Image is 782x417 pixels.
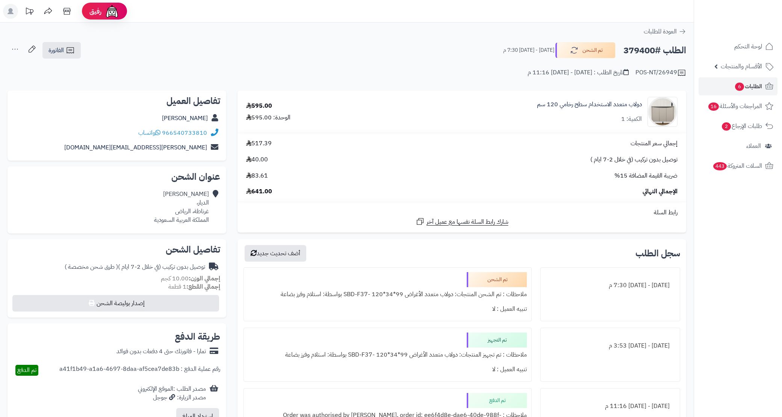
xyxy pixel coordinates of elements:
[708,102,719,111] span: 16
[65,262,118,271] span: ( طرق شحن مخصصة )
[699,38,777,56] a: لوحة التحكم
[17,366,36,375] span: تم الدفع
[154,190,209,224] div: [PERSON_NAME] الديار، غرناطة، الرياض المملكة العربية السعودية
[138,128,160,137] a: واتساب
[708,101,762,111] span: المراجعات والأسئلة
[65,263,205,271] div: توصيل بدون تركيب (في خلال 2-7 ايام )
[623,43,686,58] h2: الطلب #379400
[175,332,220,341] h2: طريقة الدفع
[644,27,686,36] a: العودة للطلبات
[59,365,220,376] div: رقم عملية الدفع : a41f1b49-a1a6-4697-8daa-af5cea7de83b
[528,68,629,77] div: تاريخ الطلب : [DATE] - [DATE] 11:16 م
[648,97,677,127] img: 1758198199-1-90x90.jpg
[48,46,64,55] span: الفاتورة
[734,81,762,92] span: الطلبات
[614,172,678,180] span: ضريبة القيمة المضافة 15%
[699,77,777,95] a: الطلبات6
[20,4,39,21] a: تحديثات المنصة
[735,83,744,91] span: 6
[721,61,762,72] span: الأقسام والمنتجات
[162,114,208,123] a: [PERSON_NAME]
[631,139,678,148] span: إجمالي سعر المنتجات
[189,274,220,283] strong: إجمالي الوزن:
[555,42,616,58] button: تم الشحن
[699,97,777,115] a: المراجعات والأسئلة16
[248,348,527,362] div: ملاحظات : تم تجهيز المنتجات: دولاب متعدد الأغراض 99*34*120 -SBD-F37 بواسطة: استلام وفرز بضاعة
[245,245,306,262] button: أضف تحديث جديد
[467,333,527,348] div: تم التجهيز
[545,399,675,414] div: [DATE] - [DATE] 11:16 م
[162,128,207,137] a: 966540733810
[14,96,220,105] h2: تفاصيل العميل
[590,155,678,164] span: توصيل بدون تركيب (في خلال 2-7 ايام )
[138,385,206,402] div: مصدر الطلب :الموقع الإلكتروني
[14,172,220,181] h2: عنوان الشحن
[467,393,527,408] div: تم الدفع
[713,162,727,170] span: 443
[14,245,220,254] h2: تفاصيل الشحن
[248,362,527,377] div: تنبيه العميل : لا
[246,172,268,180] span: 83.61
[246,113,290,122] div: الوحدة: 595.00
[138,393,206,402] div: مصدر الزيارة: جوجل
[699,157,777,175] a: السلات المتروكة443
[246,155,268,164] span: 40.00
[168,282,220,291] small: 1 قطعة
[427,218,508,226] span: شارك رابط السلة نفسها مع عميل آخر
[240,208,683,217] div: رابط السلة
[186,282,220,291] strong: إجمالي القطع:
[12,295,219,312] button: إصدار بوليصة الشحن
[731,21,775,37] img: logo-2.png
[89,7,101,16] span: رفيق
[246,102,272,110] div: 595.00
[722,122,731,131] span: 2
[161,274,220,283] small: 10.00 كجم
[64,143,207,152] a: [PERSON_NAME][EMAIL_ADDRESS][DOMAIN_NAME]
[42,42,81,59] a: الفاتورة
[503,47,554,54] small: [DATE] - [DATE] 7:30 م
[467,272,527,287] div: تم الشحن
[644,27,677,36] span: العودة للطلبات
[635,249,680,258] h3: سجل الطلب
[621,115,642,123] div: الكمية: 1
[712,161,762,171] span: السلات المتروكة
[248,287,527,302] div: ملاحظات : تم الشحن المنتجات: دولاب متعدد الأغراض 99*34*120 -SBD-F37 بواسطة: استلام وفرز بضاعة
[635,68,686,77] div: POS-NT/26949
[246,187,272,196] span: 641.00
[246,139,272,148] span: 517.39
[248,302,527,316] div: تنبيه العميل : لا
[746,141,761,151] span: العملاء
[545,339,675,353] div: [DATE] - [DATE] 3:53 م
[545,278,675,293] div: [DATE] - [DATE] 7:30 م
[537,100,642,109] a: دولاب متعدد الاستخدام سطح رخامي 120 سم
[104,4,119,19] img: ai-face.png
[721,121,762,131] span: طلبات الإرجاع
[116,347,206,356] div: تمارا - فاتورتك حتى 4 دفعات بدون فوائد
[416,217,508,226] a: شارك رابط السلة نفسها مع عميل آخر
[699,137,777,155] a: العملاء
[734,41,762,52] span: لوحة التحكم
[643,187,678,196] span: الإجمالي النهائي
[699,117,777,135] a: طلبات الإرجاع2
